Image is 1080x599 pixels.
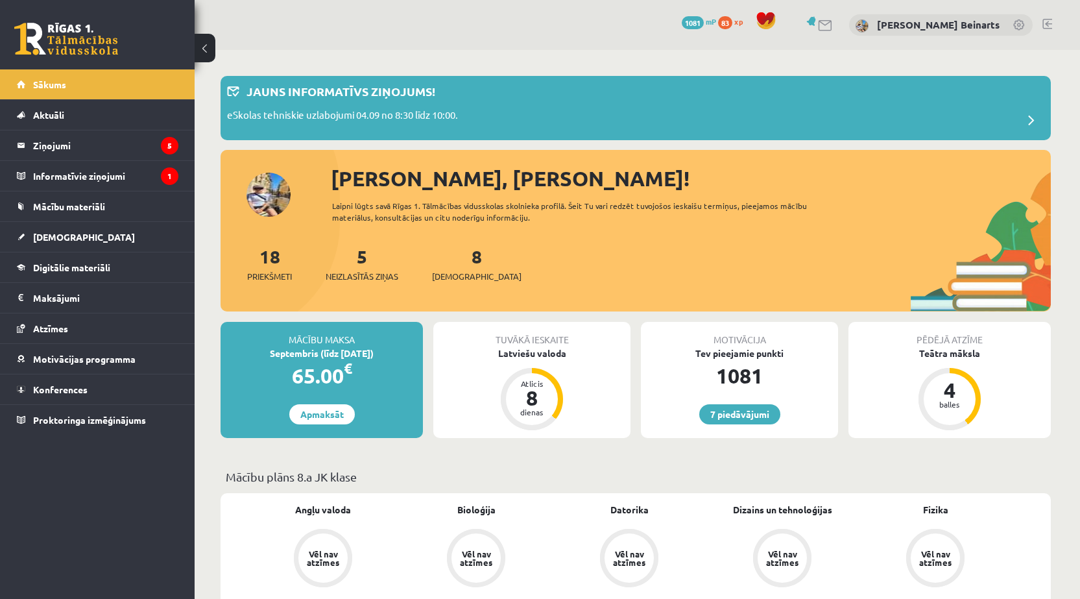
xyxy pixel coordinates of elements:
a: Datorika [610,503,649,517]
div: Vēl nav atzīmes [305,550,341,567]
legend: Maksājumi [33,283,178,313]
p: Jauns informatīvs ziņojums! [246,82,435,100]
span: Motivācijas programma [33,353,136,365]
a: 7 piedāvājumi [699,404,780,424]
div: Vēl nav atzīmes [917,550,954,567]
div: 4 [930,380,969,400]
span: 1081 [682,16,704,29]
div: balles [930,400,969,408]
div: Tev pieejamie punkti [641,347,838,360]
span: Proktoringa izmēģinājums [33,414,146,426]
div: Tuvākā ieskaite [433,322,630,347]
a: Vēl nav atzīmes [246,529,400,590]
div: 1081 [641,360,838,391]
a: Vēl nav atzīmes [859,529,1012,590]
div: Motivācija [641,322,838,347]
span: Atzīmes [33,323,68,334]
div: Mācību maksa [221,322,423,347]
a: Fizika [923,503,948,517]
a: Dizains un tehnoloģijas [733,503,832,517]
div: Atlicis [512,380,551,387]
div: dienas [512,408,551,416]
i: 5 [161,137,178,154]
a: Atzīmes [17,313,178,343]
span: mP [706,16,716,27]
span: Mācību materiāli [33,201,105,212]
span: [DEMOGRAPHIC_DATA] [432,270,522,283]
a: 1081 mP [682,16,716,27]
a: Apmaksāt [289,404,355,424]
a: Ziņojumi5 [17,130,178,160]
div: Vēl nav atzīmes [764,550,800,567]
span: Priekšmeti [247,270,292,283]
a: 18Priekšmeti [247,245,292,283]
div: Septembris (līdz [DATE]) [221,347,423,360]
div: Latviešu valoda [433,347,630,360]
a: Aktuāli [17,100,178,130]
a: [DEMOGRAPHIC_DATA] [17,222,178,252]
a: Mācību materiāli [17,191,178,221]
span: xp [734,16,743,27]
a: Rīgas 1. Tālmācības vidusskola [14,23,118,55]
a: Teātra māksla 4 balles [848,347,1051,432]
legend: Informatīvie ziņojumi [33,161,178,191]
div: Vēl nav atzīmes [611,550,647,567]
i: 1 [161,167,178,185]
span: Digitālie materiāli [33,262,110,273]
img: Roberts Beinarts [856,19,869,32]
span: Neizlasītās ziņas [326,270,398,283]
a: 83 xp [718,16,749,27]
a: [PERSON_NAME] Beinarts [877,18,1000,31]
a: Bioloģija [457,503,496,517]
a: Sākums [17,69,178,99]
div: Teātra māksla [848,347,1051,360]
span: Aktuāli [33,109,64,121]
a: Proktoringa izmēģinājums [17,405,178,435]
p: Mācību plāns 8.a JK klase [226,468,1046,485]
div: [PERSON_NAME], [PERSON_NAME]! [331,163,1051,194]
div: 65.00 [221,360,423,391]
span: 83 [718,16,732,29]
a: Jauns informatīvs ziņojums! eSkolas tehniskie uzlabojumi 04.09 no 8:30 līdz 10:00. [227,82,1044,134]
div: Pēdējā atzīme [848,322,1051,347]
a: Vēl nav atzīmes [706,529,859,590]
span: [DEMOGRAPHIC_DATA] [33,231,135,243]
div: Laipni lūgts savā Rīgas 1. Tālmācības vidusskolas skolnieka profilā. Šeit Tu vari redzēt tuvojošo... [332,200,830,223]
a: Digitālie materiāli [17,252,178,282]
span: Konferences [33,384,88,395]
a: 8[DEMOGRAPHIC_DATA] [432,245,522,283]
a: Konferences [17,374,178,404]
a: Maksājumi [17,283,178,313]
span: € [344,359,352,378]
a: Latviešu valoda Atlicis 8 dienas [433,347,630,432]
span: Sākums [33,79,66,90]
a: Vēl nav atzīmes [400,529,553,590]
a: Motivācijas programma [17,344,178,374]
div: Vēl nav atzīmes [458,550,494,567]
legend: Ziņojumi [33,130,178,160]
p: eSkolas tehniskie uzlabojumi 04.09 no 8:30 līdz 10:00. [227,108,458,126]
a: Angļu valoda [295,503,351,517]
a: Vēl nav atzīmes [553,529,706,590]
a: Informatīvie ziņojumi1 [17,161,178,191]
a: 5Neizlasītās ziņas [326,245,398,283]
div: 8 [512,387,551,408]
